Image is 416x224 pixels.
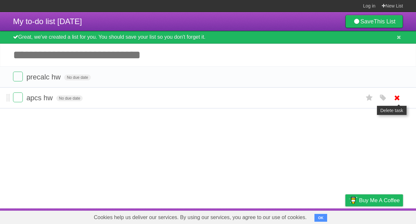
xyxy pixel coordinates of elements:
[362,210,403,222] a: Suggest a feature
[374,18,395,25] b: This List
[26,73,62,81] span: precalc hw
[13,92,23,102] label: Done
[337,210,354,222] a: Privacy
[315,210,329,222] a: Terms
[345,194,403,206] a: Buy me a coffee
[363,92,376,103] label: Star task
[13,17,82,26] span: My to-do list [DATE]
[345,15,403,28] a: SaveThis List
[349,195,357,206] img: Buy me a coffee
[64,75,90,80] span: No due date
[259,210,272,222] a: About
[26,94,54,102] span: apcs hw
[56,95,83,101] span: No due date
[280,210,307,222] a: Developers
[87,211,313,224] span: Cookies help us deliver our services. By using our services, you agree to our use of cookies.
[314,214,327,222] button: OK
[13,72,23,81] label: Done
[359,195,400,206] span: Buy me a coffee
